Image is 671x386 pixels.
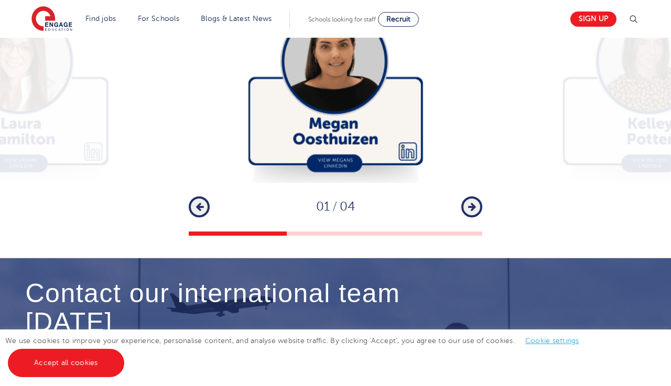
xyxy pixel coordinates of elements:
[85,15,116,23] a: Find jobs
[386,15,410,23] span: Recruit
[8,349,124,377] a: Accept all cookies
[308,16,376,23] span: Schools looking for staff
[138,15,179,23] a: For Schools
[201,15,272,23] a: Blogs & Latest News
[570,12,616,27] a: Sign up
[5,337,590,367] span: We use cookies to improve your experience, personalise content, and analyse website traffic. By c...
[525,337,579,345] a: Cookie settings
[378,12,419,27] a: Recruit
[316,200,330,214] span: 01
[26,279,441,337] h4: Contact our international team [DATE]
[384,231,482,236] button: 3 of 3
[340,200,355,214] span: 04
[31,6,72,32] img: Engage Education
[287,231,385,236] button: 2 of 3
[189,231,287,236] button: 1 of 3
[330,200,340,214] span: /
